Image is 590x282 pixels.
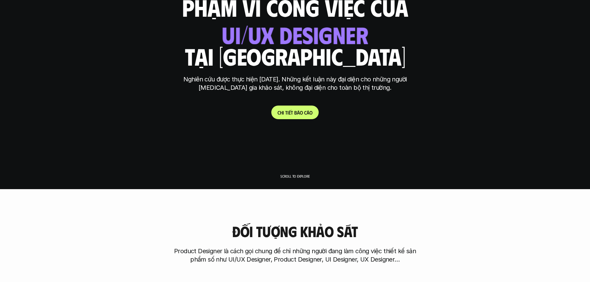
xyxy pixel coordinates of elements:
h3: Đối tượng khảo sát [232,223,358,240]
span: b [294,110,297,115]
span: á [307,110,309,115]
h1: tại [GEOGRAPHIC_DATA] [185,43,405,69]
span: c [304,110,307,115]
span: h [280,110,283,115]
a: Chitiếtbáocáo [271,106,319,119]
p: Scroll to explore [280,174,310,178]
span: ế [289,110,291,115]
span: i [287,110,289,115]
span: t [285,110,287,115]
span: á [297,110,300,115]
p: Product Designer là cách gọi chung để chỉ những người đang làm công việc thiết kế sản phẩm số như... [171,247,419,264]
span: o [300,110,303,115]
span: o [309,110,312,115]
span: C [278,110,280,115]
span: t [291,110,293,115]
p: Nghiên cứu được thực hiện [DATE]. Những kết luận này đại diện cho những người [MEDICAL_DATA] gia ... [179,75,411,92]
span: i [283,110,284,115]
